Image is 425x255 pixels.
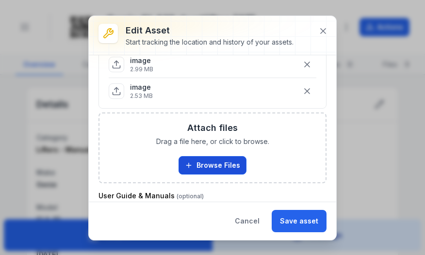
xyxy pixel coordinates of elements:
[126,37,294,47] div: Start tracking the location and history of your assets.
[227,210,268,232] button: Cancel
[179,156,246,175] button: Browse Files
[98,191,204,201] label: User Guide & Manuals
[126,24,294,37] h3: Edit asset
[130,82,153,92] p: image
[130,56,153,65] p: image
[130,65,153,73] p: 2.99 MB
[156,137,269,146] span: Drag a file here, or click to browse.
[187,121,238,135] h3: Attach files
[272,210,327,232] button: Save asset
[130,92,153,100] p: 2.53 MB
